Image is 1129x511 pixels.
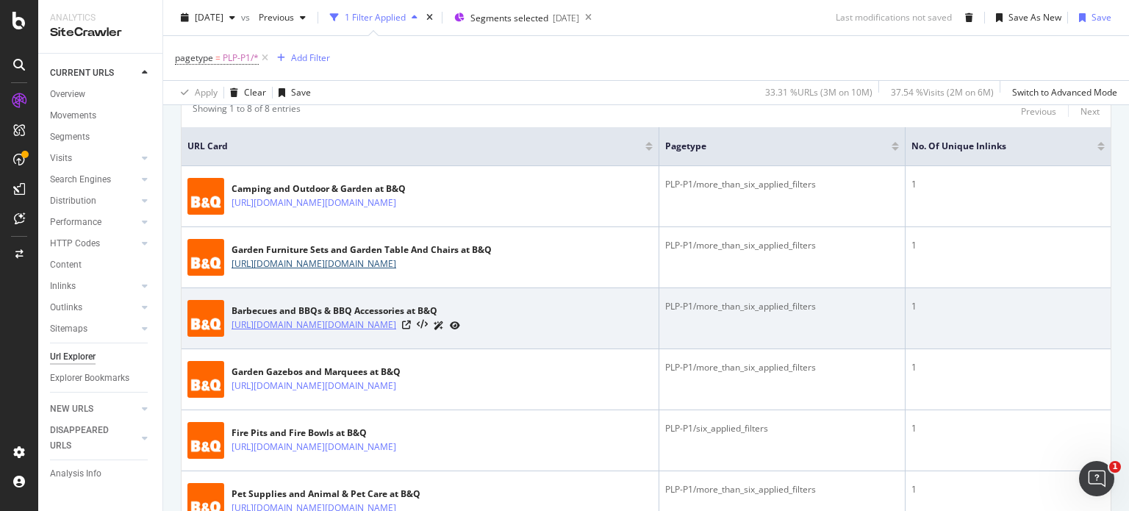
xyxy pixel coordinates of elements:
div: Switch to Advanced Mode [1012,86,1117,99]
div: Apply [195,86,218,99]
div: Camping and Outdoor & Garden at B&Q [232,182,460,196]
div: Overview [50,87,85,102]
button: Next [1080,102,1100,120]
div: SiteCrawler [50,24,151,41]
div: Barbecues and BBQs & BBQ Accessories at B&Q [232,304,460,318]
div: Explorer Bookmarks [50,371,129,386]
a: Search Engines [50,172,137,187]
div: PLP-P1/more_than_six_applied_filters [665,178,899,191]
div: Inlinks [50,279,76,294]
div: NEW URLS [50,401,93,417]
a: CURRENT URLS [50,65,137,81]
span: vs [241,11,253,24]
a: Outlinks [50,300,137,315]
a: Url Explorer [50,349,152,365]
div: Distribution [50,193,96,209]
div: Content [50,257,82,273]
a: URL Inspection [450,318,460,333]
div: PLP-P1/more_than_six_applied_filters [665,239,899,252]
a: Content [50,257,152,273]
a: Visit Online Page [402,321,411,329]
div: Visits [50,151,72,166]
div: CURRENT URLS [50,65,114,81]
div: PLP-P1/six_applied_filters [665,422,899,435]
div: Save As New [1008,11,1061,24]
button: View HTML Source [417,320,428,330]
button: Save As New [990,6,1061,29]
button: [DATE] [175,6,241,29]
div: Segments [50,129,90,145]
a: DISAPPEARED URLS [50,423,137,454]
div: Pet Supplies and Animal & Pet Care at B&Q [232,487,460,501]
a: Distribution [50,193,137,209]
img: main image [187,300,224,337]
button: Previous [253,6,312,29]
button: Switch to Advanced Mode [1006,81,1117,104]
div: Garden Gazebos and Marquees at B&Q [232,365,460,379]
button: Segments selected[DATE] [448,6,579,29]
div: Analytics [50,12,151,24]
div: 1 [911,239,1105,252]
span: pagetype [665,140,870,153]
button: Add Filter [271,49,330,67]
span: PLP-P1/* [223,48,259,68]
div: 1 [911,483,1105,496]
a: Analysis Info [50,466,152,482]
a: [URL][DOMAIN_NAME][DOMAIN_NAME] [232,440,396,454]
div: Url Explorer [50,349,96,365]
img: main image [187,239,224,276]
span: 2025 Jul. 10th [195,11,223,24]
div: PLP-P1/more_than_six_applied_filters [665,300,899,313]
img: main image [187,178,224,215]
div: Last modifications not saved [836,11,952,24]
div: Next [1080,105,1100,118]
div: 1 [911,300,1105,313]
div: 37.54 % Visits ( 2M on 6M ) [891,86,994,99]
div: 1 [911,422,1105,435]
a: [URL][DOMAIN_NAME][DOMAIN_NAME] [232,196,396,210]
a: Inlinks [50,279,137,294]
button: Save [273,81,311,104]
div: Performance [50,215,101,230]
span: No. of Unique Inlinks [911,140,1075,153]
img: main image [187,422,224,459]
a: [URL][DOMAIN_NAME][DOMAIN_NAME] [232,257,396,271]
div: Save [1092,11,1111,24]
iframe: Intercom live chat [1079,461,1114,496]
button: Save [1073,6,1111,29]
a: AI Url Details [434,318,444,333]
div: Save [291,86,311,99]
a: [URL][DOMAIN_NAME][DOMAIN_NAME] [232,379,396,393]
div: 1 Filter Applied [345,11,406,24]
div: PLP-P1/more_than_six_applied_filters [665,483,899,496]
a: Performance [50,215,137,230]
div: DISAPPEARED URLS [50,423,124,454]
span: URL Card [187,140,642,153]
div: Showing 1 to 8 of 8 entries [193,102,301,120]
div: Search Engines [50,172,111,187]
div: PLP-P1/more_than_six_applied_filters [665,361,899,374]
a: [URL][DOMAIN_NAME][DOMAIN_NAME] [232,318,396,332]
div: Garden Furniture Sets and Garden Table And Chairs at B&Q [232,243,492,257]
div: 1 [911,178,1105,191]
a: Overview [50,87,152,102]
a: Explorer Bookmarks [50,371,152,386]
div: Add Filter [291,51,330,64]
button: Previous [1021,102,1056,120]
button: 1 Filter Applied [324,6,423,29]
div: Analysis Info [50,466,101,482]
img: main image [187,361,224,398]
div: HTTP Codes [50,236,100,251]
div: 33.31 % URLs ( 3M on 10M ) [765,86,872,99]
div: times [423,10,436,25]
a: HTTP Codes [50,236,137,251]
div: Fire Pits and Fire Bowls at B&Q [232,426,460,440]
div: Sitemaps [50,321,87,337]
div: 1 [911,361,1105,374]
span: pagetype [175,51,213,64]
span: = [215,51,221,64]
div: Movements [50,108,96,124]
a: Segments [50,129,152,145]
span: Segments selected [470,12,548,24]
span: 1 [1109,461,1121,473]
